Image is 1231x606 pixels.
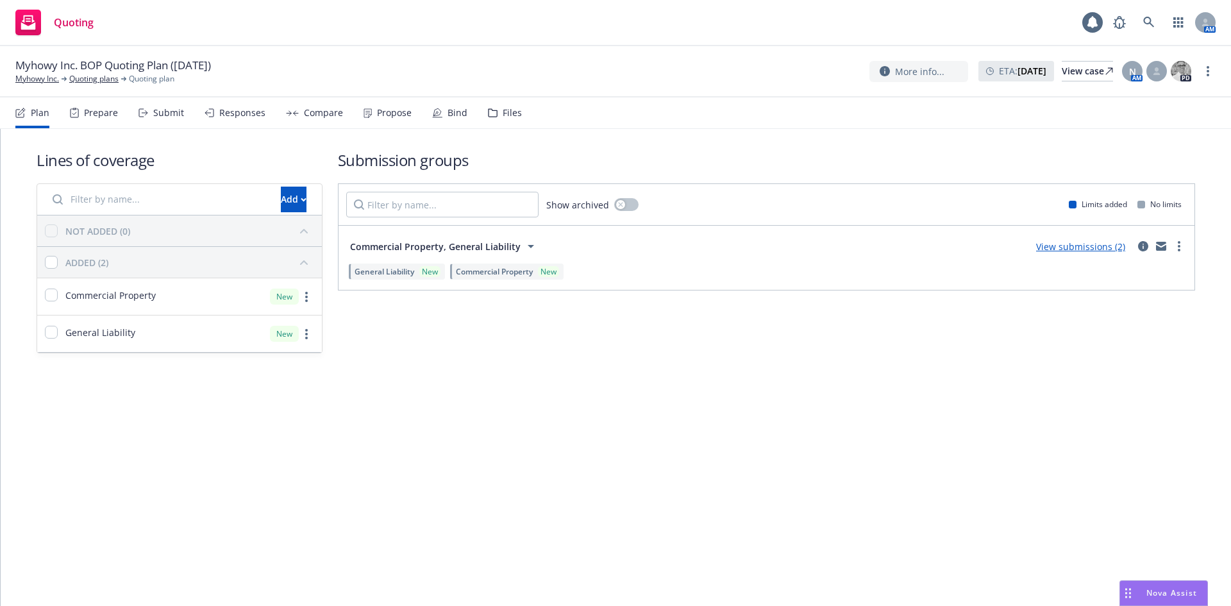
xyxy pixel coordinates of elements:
div: Propose [377,108,412,118]
span: Quoting [54,17,94,28]
button: More info... [869,61,968,82]
div: New [419,266,440,277]
button: Commercial Property, General Liability [346,233,542,259]
a: mail [1153,239,1169,254]
div: New [538,266,559,277]
div: Compare [304,108,343,118]
a: more [299,326,314,342]
div: Responses [219,108,265,118]
div: Limits added [1069,199,1127,210]
span: Commercial Property [456,266,533,277]
a: Report a Bug [1107,10,1132,35]
button: ADDED (2) [65,252,314,273]
span: More info... [895,65,944,78]
div: Prepare [84,108,118,118]
div: No limits [1137,199,1182,210]
span: Show archived [546,198,609,212]
a: more [1171,239,1187,254]
a: View case [1062,61,1113,81]
div: Bind [448,108,467,118]
h1: Lines of coverage [37,149,322,171]
div: View case [1062,62,1113,81]
input: Filter by name... [346,192,539,217]
h1: Submission groups [338,149,1195,171]
a: Quoting plans [69,73,119,85]
div: ADDED (2) [65,256,108,269]
a: Search [1136,10,1162,35]
div: Plan [31,108,49,118]
span: Commercial Property [65,289,156,302]
span: General Liability [65,326,135,339]
a: circleInformation [1135,239,1151,254]
a: Quoting [10,4,99,40]
button: Add [281,187,306,212]
div: Drag to move [1120,581,1136,605]
a: Myhowy Inc. [15,73,59,85]
a: View submissions (2) [1036,240,1125,253]
span: Nova Assist [1146,587,1197,598]
button: NOT ADDED (0) [65,221,314,241]
input: Filter by name... [45,187,273,212]
span: N [1129,65,1136,78]
div: NOT ADDED (0) [65,224,130,238]
strong: [DATE] [1017,65,1046,77]
div: Submit [153,108,184,118]
span: Quoting plan [129,73,174,85]
img: photo [1171,61,1191,81]
div: New [270,326,299,342]
a: more [1200,63,1216,79]
a: more [299,289,314,305]
div: Files [503,108,522,118]
span: Myhowy Inc. BOP Quoting Plan ([DATE]) [15,58,211,73]
span: General Liability [355,266,414,277]
div: New [270,289,299,305]
span: ETA : [999,64,1046,78]
button: Nova Assist [1119,580,1208,606]
a: Switch app [1166,10,1191,35]
span: Commercial Property, General Liability [350,240,521,253]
